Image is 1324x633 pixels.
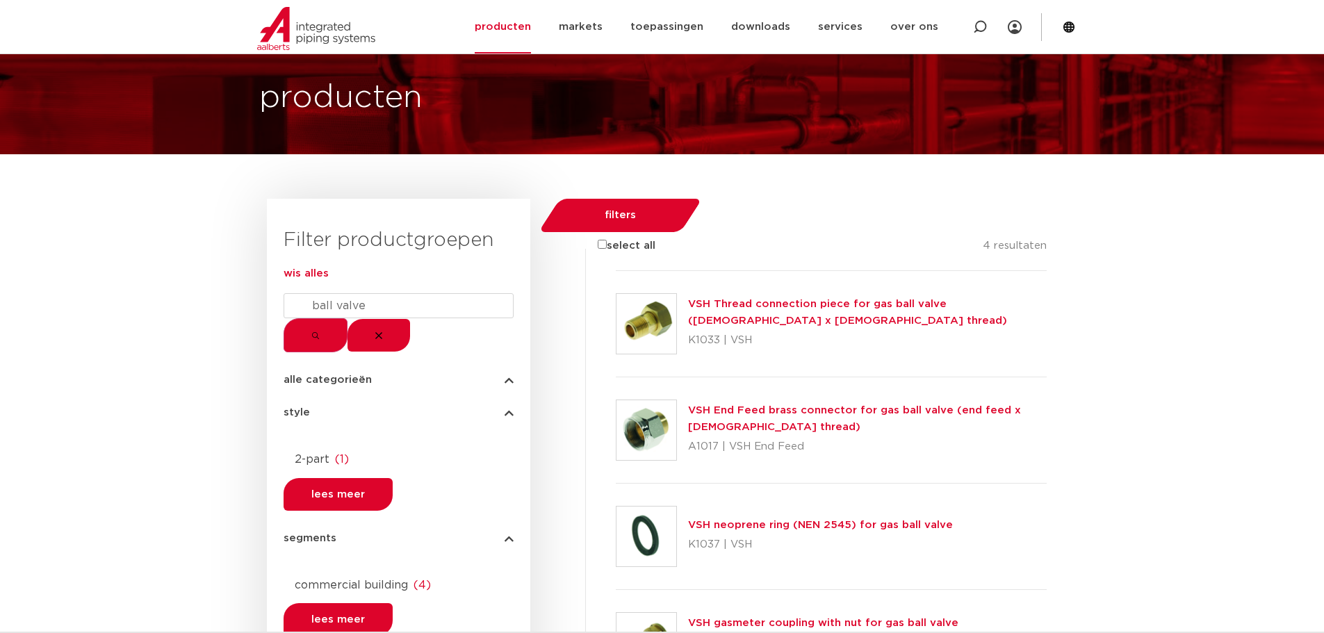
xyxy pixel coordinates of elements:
[284,375,372,385] span: alle categorieën
[284,293,514,318] input: Search
[335,454,349,465] span: ( 1 )
[284,533,514,543] button: segments
[688,405,1021,432] a: VSH End Feed brass connector for gas ball valve (end feed x [DEMOGRAPHIC_DATA] thread)
[983,240,1047,251] span: 4 resultaten
[414,579,431,591] span: ( 4 )
[284,318,348,352] button: Submit the search query
[688,436,1047,458] p: A1017 | VSH End Feed
[688,329,1047,352] p: K1033 | VSH
[616,400,676,460] img: thumbnail for VSH End Feed brass connector for gas ball valve (end feed x female thread)
[688,534,953,556] p: K1037 | VSH
[295,579,408,591] span: commercial building
[616,294,676,354] img: thumbnail for VSH Thread connection piece for gas ball valve (male x female thread)
[284,571,514,593] a: commercial building(4)
[348,319,410,352] button: Clear the search query
[284,227,514,254] h3: Filter productgroepen
[284,268,329,279] a: wis alles
[284,445,514,468] a: 2-part(1)
[284,533,336,543] span: segments
[311,614,365,625] span: lees meer
[284,407,514,418] button: style
[259,76,423,120] h1: producten
[284,407,310,418] span: style
[284,478,393,511] button: lees meer
[598,240,607,249] input: select all
[549,199,692,232] button: filters
[577,238,655,254] label: select all
[688,520,953,530] a: VSH neoprene ring (NEN 2545) for gas ball valve
[295,454,329,465] span: 2-part
[311,489,365,500] span: lees meer
[688,299,1007,326] a: VSH Thread connection piece for gas ball valve ([DEMOGRAPHIC_DATA] x [DEMOGRAPHIC_DATA] thread)
[284,375,514,385] button: alle categorieën
[616,507,676,566] img: thumbnail for VSH neoprene ring (NEN 2545) for gas ball valve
